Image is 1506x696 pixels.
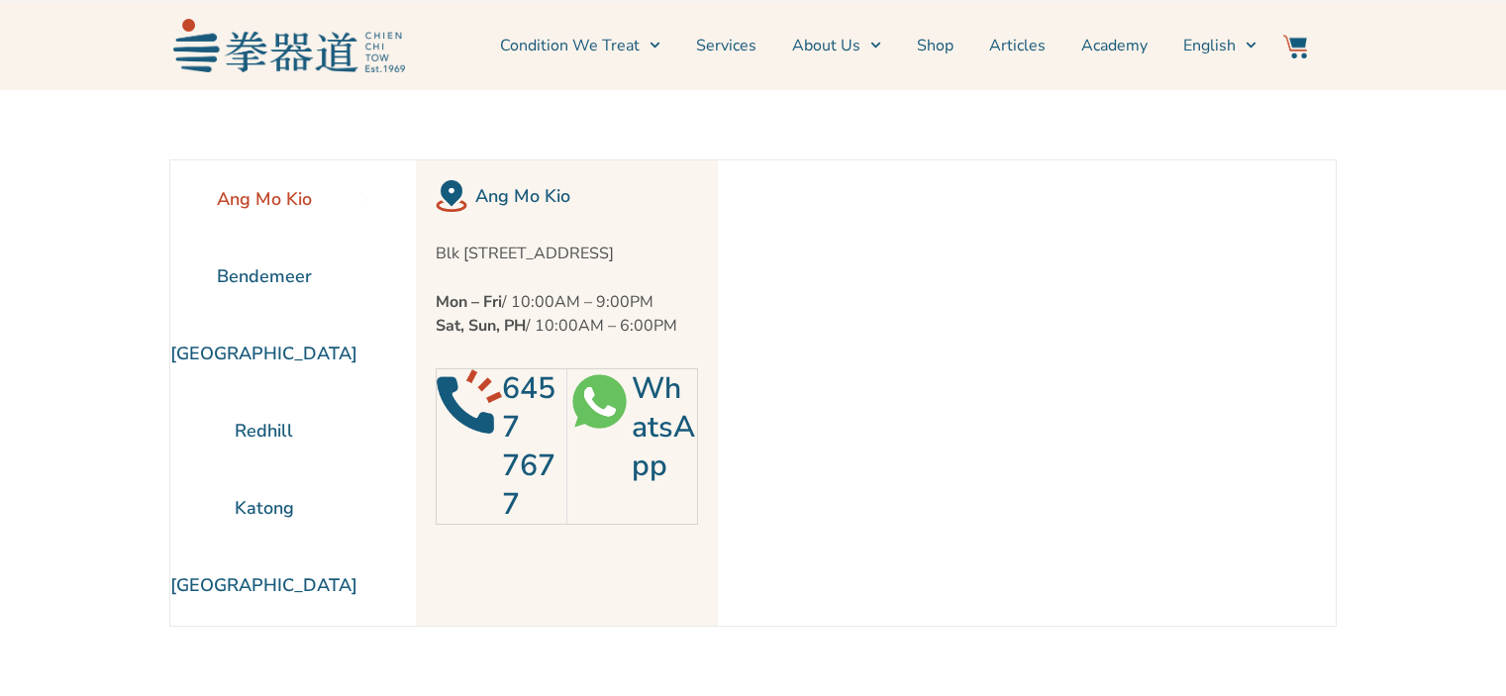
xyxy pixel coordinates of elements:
[1081,21,1148,70] a: Academy
[1283,35,1307,58] img: Website Icon-03
[500,21,660,70] a: Condition We Treat
[415,21,1256,70] nav: Menu
[1183,34,1236,57] span: English
[989,21,1046,70] a: Articles
[917,21,954,70] a: Shop
[436,290,698,338] p: / 10:00AM – 9:00PM / 10:00AM – 6:00PM
[632,368,695,486] a: WhatsApp
[1183,21,1256,70] a: English
[475,182,698,210] h2: Ang Mo Kio
[502,368,555,525] a: 6457 7677
[436,242,698,265] p: Blk [STREET_ADDRESS]
[792,21,881,70] a: About Us
[436,315,526,337] strong: Sat, Sun, PH
[718,160,1278,626] iframe: Chien Chi Tow Healthcare Ang Mo Kio
[436,291,502,313] strong: Mon – Fri
[696,21,756,70] a: Services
